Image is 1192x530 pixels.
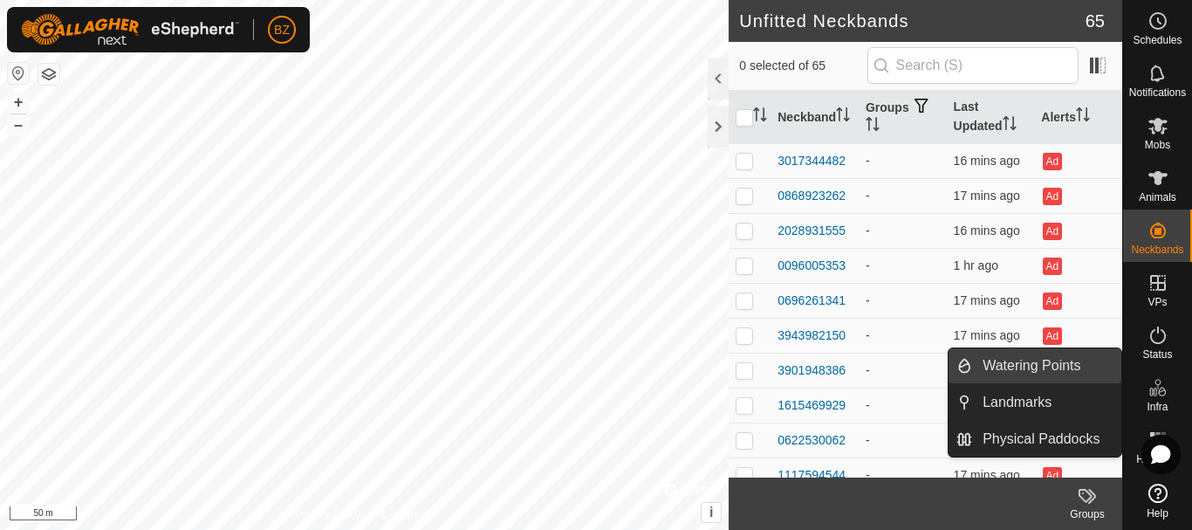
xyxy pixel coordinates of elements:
button: Ad [1043,258,1062,275]
span: VPs [1147,297,1167,307]
p-sorticon: Activate to sort [1003,119,1017,133]
button: Ad [1043,153,1062,170]
div: 3943982150 [778,327,846,345]
button: i [702,503,721,522]
td: - [859,458,947,492]
div: 3901948386 [778,361,846,380]
a: Privacy Policy [296,507,361,523]
td: - [859,423,947,458]
button: Ad [1043,467,1062,485]
div: 1615469929 [778,396,846,415]
span: Notifications [1129,87,1186,98]
span: 17 Aug 2025, 9:32 am [954,328,1020,342]
span: Landmarks [983,392,1052,413]
p-sorticon: Activate to sort [836,110,850,124]
h2: Unfitted Neckbands [739,10,1086,31]
div: 2028931555 [778,222,846,240]
th: Last Updated [947,91,1035,144]
td: - [859,353,947,388]
p-sorticon: Activate to sort [753,110,767,124]
a: Help [1123,477,1192,526]
div: 0696261341 [778,292,846,310]
span: Animals [1139,192,1176,203]
div: 0868923262 [778,187,846,205]
th: Neckband [771,91,859,144]
span: 17 Aug 2025, 9:33 am [954,224,1020,237]
div: 0622530062 [778,431,846,450]
span: 17 Aug 2025, 9:33 am [954,154,1020,168]
button: Ad [1043,327,1062,345]
span: Infra [1147,402,1168,412]
td: - [859,283,947,318]
span: 0 selected of 65 [739,57,867,75]
td: - [859,143,947,178]
td: - [859,178,947,213]
li: Physical Paddocks [949,422,1121,457]
span: i [709,505,713,520]
button: Ad [1043,188,1062,205]
span: Schedules [1133,35,1182,45]
td: - [859,248,947,283]
span: Help [1147,508,1168,519]
span: 65 [1086,8,1105,34]
p-sorticon: Activate to sort [866,120,880,134]
button: – [8,114,29,135]
span: Neckbands [1131,244,1183,255]
span: 17 Aug 2025, 9:32 am [954,189,1020,203]
span: Heatmap [1136,454,1179,465]
th: Groups [859,91,947,144]
p-sorticon: Activate to sort [1076,110,1090,124]
div: 0096005353 [778,257,846,275]
div: 1117594544 [778,466,846,485]
span: 17 Aug 2025, 9:32 am [954,293,1020,307]
span: Mobs [1145,140,1170,150]
span: Watering Points [983,355,1080,376]
span: Status [1142,349,1172,360]
a: Watering Points [972,348,1121,383]
span: BZ [274,21,290,39]
button: Ad [1043,223,1062,240]
input: Search (S) [867,47,1079,84]
a: Contact Us [381,507,433,523]
button: Ad [1043,293,1062,310]
img: Gallagher Logo [21,14,239,45]
li: Landmarks [949,385,1121,420]
a: Physical Paddocks [972,422,1121,457]
a: Landmarks [972,385,1121,420]
div: 3017344482 [778,152,846,170]
div: Groups [1052,506,1122,522]
td: - [859,213,947,248]
li: Watering Points [949,348,1121,383]
span: Physical Paddocks [983,429,1100,450]
button: Reset Map [8,63,29,84]
button: + [8,92,29,113]
td: - [859,388,947,423]
button: Map Layers [38,64,59,85]
span: 17 Aug 2025, 8:33 am [954,258,998,272]
th: Alerts [1034,91,1122,144]
td: - [859,318,947,353]
span: 17 Aug 2025, 9:32 am [954,468,1020,482]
